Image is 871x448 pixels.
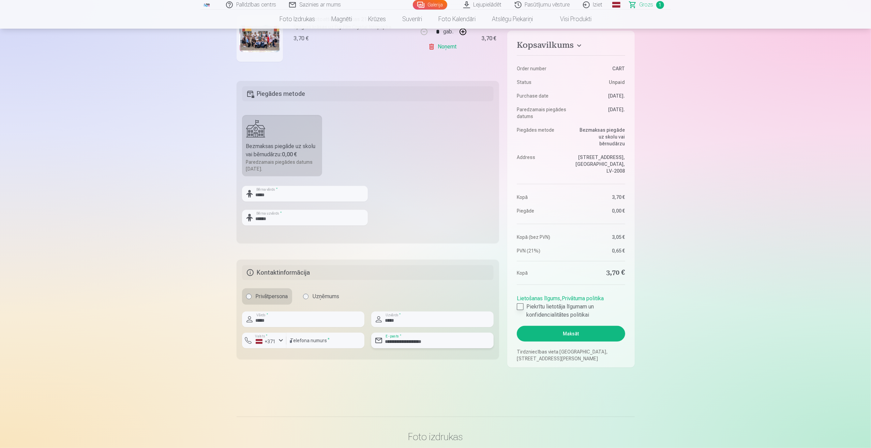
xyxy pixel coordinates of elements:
[443,24,453,40] div: gab.
[282,151,297,158] b: 0,00 €
[246,294,252,299] input: Privātpersona
[242,86,494,101] h5: Piegādes metode
[574,106,625,120] dd: [DATE].
[360,10,394,29] a: Krūzes
[303,294,309,299] input: Uzņēmums
[246,142,318,159] div: Bezmaksas piegāde uz skolu vai bērnudārzu :
[541,10,600,29] a: Visi produkti
[574,268,625,278] dd: 3,70 €
[574,247,625,254] dd: 0,65 €
[242,265,494,280] h5: Kontaktinformācija
[394,10,430,29] a: Suvenīri
[242,431,629,443] h3: Foto izdrukas
[517,247,568,254] dt: PVN (21%)
[656,1,664,9] span: 1
[428,40,459,54] a: Noņemt
[517,106,568,120] dt: Paredzamais piegādes datums
[574,234,625,241] dd: 3,05 €
[481,37,496,41] div: 3,70 €
[242,288,292,305] label: Privātpersona
[323,10,360,29] a: Magnēti
[253,334,270,339] label: Valsts
[517,92,568,99] dt: Purchase date
[517,326,625,342] button: Maksāt
[430,10,484,29] a: Foto kalendāri
[517,268,568,278] dt: Kopā
[517,207,568,214] dt: Piegāde
[574,154,625,174] dd: [STREET_ADDRESS], [GEOGRAPHIC_DATA], LV-2008
[574,92,625,99] dd: [DATE].
[517,194,568,201] dt: Kopā
[517,40,625,53] button: Kopsavilkums
[242,333,286,348] button: Valsts*+371
[609,79,625,86] span: Unpaid
[517,79,568,86] dt: Status
[517,65,568,72] dt: Order number
[517,348,625,362] p: Tirdzniecības vieta [GEOGRAPHIC_DATA], [STREET_ADDRESS][PERSON_NAME]
[484,10,541,29] a: Atslēgu piekariņi
[517,234,568,241] dt: Kopā (bez PVN)
[640,1,654,9] span: Grozs
[294,34,309,43] div: 3,70 €
[562,295,604,302] a: Privātuma politika
[203,3,211,7] img: /fa3
[517,127,568,147] dt: Piegādes metode
[517,303,625,319] label: Piekrītu lietotāja līgumam un konfidencialitātes politikai
[256,338,276,345] div: +371
[517,295,560,302] a: Lietošanas līgums
[574,207,625,214] dd: 0,00 €
[271,10,323,29] a: Foto izdrukas
[574,65,625,72] dd: CART
[517,154,568,174] dt: Address
[299,288,344,305] label: Uzņēmums
[574,194,625,201] dd: 3,70 €
[517,292,625,319] div: ,
[574,127,625,147] dd: Bezmaksas piegāde uz skolu vai bērnudārzu
[246,159,318,172] div: Paredzamais piegādes datums [DATE].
